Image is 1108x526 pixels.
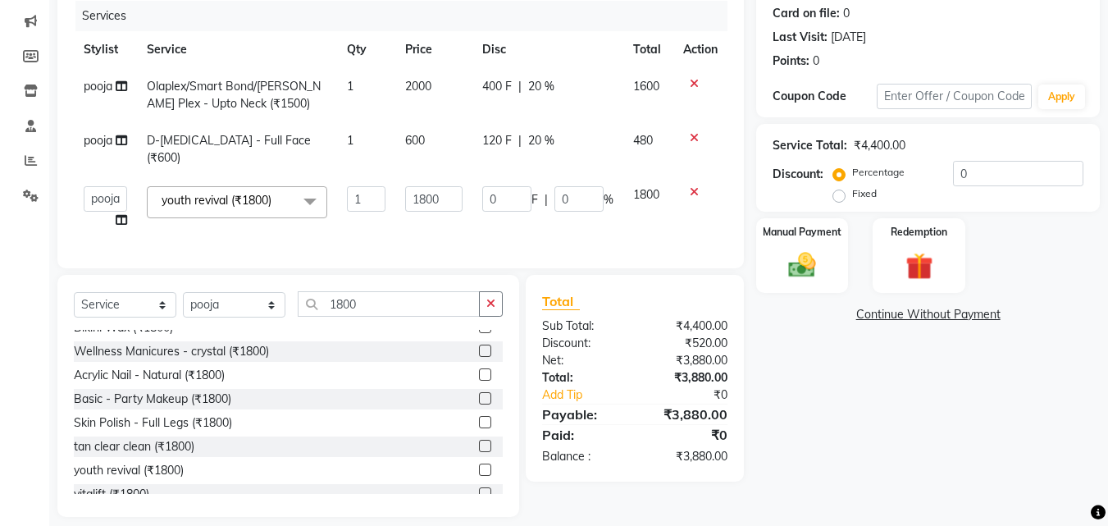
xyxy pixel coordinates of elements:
div: ₹4,400.00 [854,137,905,154]
th: Disc [472,31,623,68]
span: 2000 [405,79,431,94]
div: Net: [530,352,635,369]
div: ₹0 [635,425,740,445]
button: Apply [1038,85,1085,109]
a: Add Tip [530,386,652,404]
div: Discount: [773,166,823,183]
th: Action [673,31,727,68]
div: ₹520.00 [635,335,740,352]
span: % [604,191,613,208]
div: Points: [773,53,809,70]
div: 0 [843,5,850,22]
th: Qty [337,31,396,68]
label: Redemption [891,225,947,240]
a: x [271,193,279,208]
span: youth revival (₹1800) [162,193,271,208]
th: Service [137,31,337,68]
div: [DATE] [831,29,866,46]
label: Percentage [852,165,905,180]
span: | [545,191,548,208]
div: Services [75,1,740,31]
span: F [531,191,538,208]
div: tan clear clean (₹1800) [74,438,194,455]
div: Coupon Code [773,88,876,105]
span: | [518,78,522,95]
span: pooja [84,79,112,94]
span: 1 [347,79,353,94]
div: ₹0 [653,386,741,404]
span: 400 F [482,78,512,95]
div: Service Total: [773,137,847,154]
input: Search or Scan [298,291,480,317]
div: ₹3,880.00 [635,405,740,424]
img: _gift.svg [897,249,942,283]
span: 600 [405,133,425,148]
span: Olaplex/Smart Bond/[PERSON_NAME] Plex - Upto Neck (₹1500) [147,79,321,111]
div: Card on file: [773,5,840,22]
div: Discount: [530,335,635,352]
div: ₹4,400.00 [635,318,740,335]
label: Fixed [852,186,877,201]
a: Continue Without Payment [759,306,1097,323]
div: vitalift (₹1800) [74,486,149,503]
label: Manual Payment [763,225,841,240]
div: youth revival (₹1800) [74,462,184,479]
span: 1800 [633,187,659,202]
span: 480 [633,133,653,148]
img: _cash.svg [780,249,824,281]
span: 20 % [528,132,554,149]
div: Sub Total: [530,318,635,335]
span: pooja [84,133,112,148]
div: ₹3,880.00 [635,352,740,369]
div: Payable: [530,405,635,424]
th: Price [395,31,472,68]
div: Paid: [530,425,635,445]
span: 20 % [528,78,554,95]
div: Wellness Manicures - crystal (₹1800) [74,343,269,360]
div: 0 [813,53,819,70]
span: D-[MEDICAL_DATA] - Full Face (₹600) [147,133,311,165]
th: Stylist [74,31,137,68]
span: Total [542,293,580,310]
div: Basic - Party Makeup (₹1800) [74,391,231,408]
input: Enter Offer / Coupon Code [877,84,1032,109]
div: ₹3,880.00 [635,448,740,465]
div: Acrylic Nail - Natural (₹1800) [74,367,225,384]
span: 1 [347,133,353,148]
div: ₹3,880.00 [635,369,740,386]
span: 120 F [482,132,512,149]
span: 1600 [633,79,659,94]
th: Total [623,31,673,68]
div: Skin Polish - Full Legs (₹1800) [74,414,232,432]
div: Total: [530,369,635,386]
span: | [518,132,522,149]
div: Balance : [530,448,635,465]
div: Last Visit: [773,29,828,46]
